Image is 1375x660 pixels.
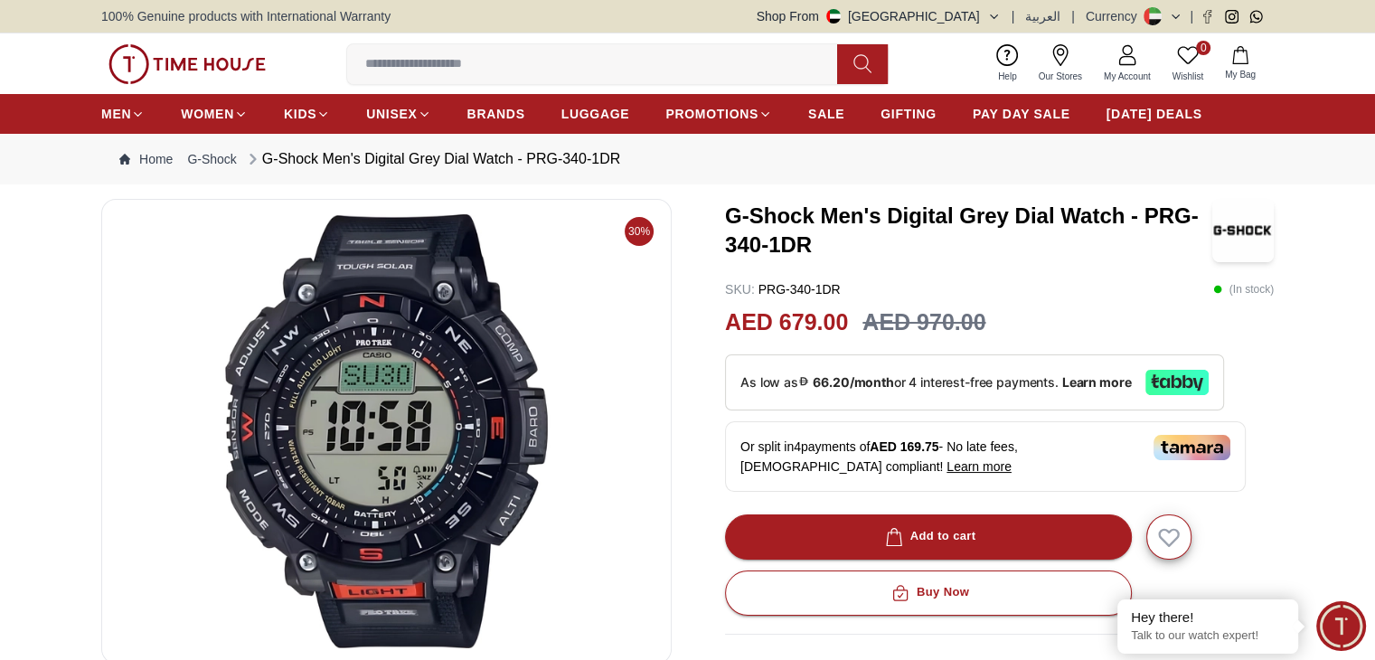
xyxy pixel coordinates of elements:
span: Help [991,70,1024,83]
nav: Breadcrumb [101,134,1274,184]
span: GIFTING [881,105,937,123]
button: My Bag [1214,42,1267,85]
span: PAY DAY SALE [973,105,1070,123]
div: Hey there! [1131,608,1285,627]
a: SALE [808,98,844,130]
span: WOMEN [181,105,234,123]
span: | [1071,7,1075,25]
h3: G-Shock Men's Digital Grey Dial Watch - PRG-340-1DR [725,202,1212,259]
a: Facebook [1201,10,1214,24]
a: PROMOTIONS [665,98,772,130]
a: WOMEN [181,98,248,130]
span: [DATE] DEALS [1107,105,1202,123]
button: Add to cart [725,514,1132,560]
img: Tamara [1154,435,1230,460]
span: Wishlist [1165,70,1210,83]
span: MEN [101,105,131,123]
span: Learn more [946,459,1012,474]
h3: AED 970.00 [862,306,985,340]
button: Shop From[GEOGRAPHIC_DATA] [757,7,1001,25]
p: PRG-340-1DR [725,280,841,298]
div: Buy Now [888,582,969,603]
div: Chat Widget [1316,601,1366,651]
span: My Account [1097,70,1158,83]
a: PAY DAY SALE [973,98,1070,130]
span: 30% [625,217,654,246]
a: UNISEX [366,98,430,130]
button: العربية [1025,7,1060,25]
a: Instagram [1225,10,1238,24]
img: United Arab Emirates [826,9,841,24]
a: KIDS [284,98,330,130]
a: Whatsapp [1249,10,1263,24]
span: My Bag [1218,68,1263,81]
a: LUGGAGE [561,98,630,130]
div: Add to cart [881,526,976,547]
span: 0 [1196,41,1210,55]
a: 0Wishlist [1162,41,1214,87]
p: ( In stock ) [1213,280,1274,298]
a: [DATE] DEALS [1107,98,1202,130]
a: BRANDS [467,98,525,130]
span: Our Stores [1031,70,1089,83]
span: LUGGAGE [561,105,630,123]
img: G-Shock Men's Digital Grey Dial Watch - PRG-340-1DR [117,214,656,648]
a: Home [119,150,173,168]
span: BRANDS [467,105,525,123]
div: G-Shock Men's Digital Grey Dial Watch - PRG-340-1DR [244,148,620,170]
span: KIDS [284,105,316,123]
img: ... [108,44,266,84]
h2: AED 679.00 [725,306,848,340]
a: MEN [101,98,145,130]
span: SALE [808,105,844,123]
div: Or split in 4 payments of - No late fees, [DEMOGRAPHIC_DATA] compliant! [725,421,1246,492]
span: 100% Genuine products with International Warranty [101,7,391,25]
span: AED 169.75 [870,439,938,454]
span: UNISEX [366,105,417,123]
img: G-Shock Men's Digital Grey Dial Watch - PRG-340-1DR [1212,199,1274,262]
a: GIFTING [881,98,937,130]
a: Our Stores [1028,41,1093,87]
span: | [1190,7,1193,25]
a: Help [987,41,1028,87]
p: Talk to our watch expert! [1131,628,1285,644]
span: SKU : [725,282,755,297]
span: PROMOTIONS [665,105,758,123]
button: Buy Now [725,570,1132,616]
a: G-Shock [187,150,236,168]
span: | [1012,7,1015,25]
div: Currency [1086,7,1144,25]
